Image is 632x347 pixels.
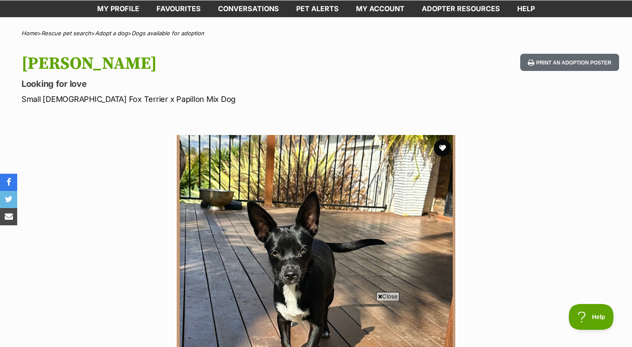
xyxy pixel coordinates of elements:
a: conversations [209,0,288,17]
a: Dogs available for adoption [132,30,204,37]
p: Small [DEMOGRAPHIC_DATA] Fox Terrier x Papillon Mix Dog [21,93,385,105]
h1: [PERSON_NAME] [21,54,385,74]
a: Adopter resources [413,0,509,17]
iframe: Help Scout Beacon - Open [569,304,615,330]
iframe: Advertisement [107,304,525,343]
a: My profile [89,0,148,17]
p: Looking for love [21,78,385,90]
button: favourite [434,139,451,157]
a: Adopt a dog [95,30,128,37]
a: My account [347,0,413,17]
button: Print an adoption poster [520,54,619,71]
a: Home [21,30,37,37]
a: Help [509,0,543,17]
a: Pet alerts [288,0,347,17]
span: Close [376,292,399,301]
a: Rescue pet search [41,30,91,37]
a: Favourites [148,0,209,17]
